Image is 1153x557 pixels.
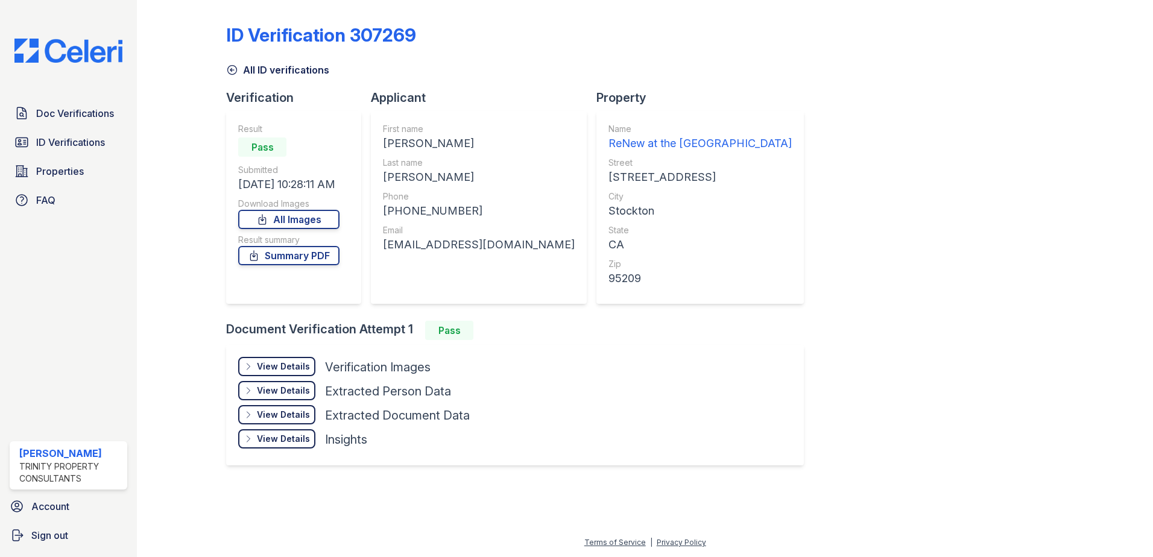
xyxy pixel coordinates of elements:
div: Name [608,123,792,135]
a: Name ReNew at the [GEOGRAPHIC_DATA] [608,123,792,152]
div: Download Images [238,198,340,210]
div: [PERSON_NAME] [383,135,575,152]
div: [DATE] 10:28:11 AM [238,176,340,193]
div: CA [608,236,792,253]
span: Properties [36,164,84,178]
a: All ID verifications [226,63,329,77]
a: Doc Verifications [10,101,127,125]
div: ReNew at the [GEOGRAPHIC_DATA] [608,135,792,152]
div: City [608,190,792,203]
span: ID Verifications [36,135,105,149]
div: | [650,538,652,547]
div: View Details [257,433,310,445]
div: View Details [257,409,310,421]
div: Trinity Property Consultants [19,461,122,485]
div: Extracted Document Data [325,407,470,424]
a: Sign out [5,523,132,547]
span: Sign out [31,528,68,543]
a: Properties [10,159,127,183]
span: FAQ [36,193,55,207]
div: View Details [257,385,310,397]
div: Email [383,224,575,236]
div: 95209 [608,270,792,287]
div: View Details [257,360,310,373]
div: Result summary [238,234,340,246]
div: Result [238,123,340,135]
span: Account [31,499,69,514]
a: Terms of Service [584,538,646,547]
div: Pass [238,137,286,157]
a: Account [5,494,132,518]
a: All Images [238,210,340,229]
div: [EMAIL_ADDRESS][DOMAIN_NAME] [383,236,575,253]
div: Pass [425,321,473,340]
div: First name [383,123,575,135]
div: Insights [325,431,367,448]
a: ID Verifications [10,130,127,154]
div: Last name [383,157,575,169]
div: Verification [226,89,371,106]
span: Doc Verifications [36,106,114,121]
a: Privacy Policy [657,538,706,547]
div: State [608,224,792,236]
div: Street [608,157,792,169]
div: [PHONE_NUMBER] [383,203,575,219]
div: Document Verification Attempt 1 [226,321,813,340]
div: Property [596,89,813,106]
div: Stockton [608,203,792,219]
div: Submitted [238,164,340,176]
div: [PERSON_NAME] [383,169,575,186]
img: CE_Logo_Blue-a8612792a0a2168367f1c8372b55b34899dd931a85d93a1a3d3e32e68fde9ad4.png [5,39,132,63]
div: Phone [383,190,575,203]
div: [PERSON_NAME] [19,446,122,461]
div: Verification Images [325,359,431,376]
a: Summary PDF [238,246,340,265]
div: ID Verification 307269 [226,24,416,46]
div: Extracted Person Data [325,383,451,400]
div: Applicant [371,89,596,106]
a: FAQ [10,188,127,212]
div: Zip [608,258,792,270]
div: [STREET_ADDRESS] [608,169,792,186]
